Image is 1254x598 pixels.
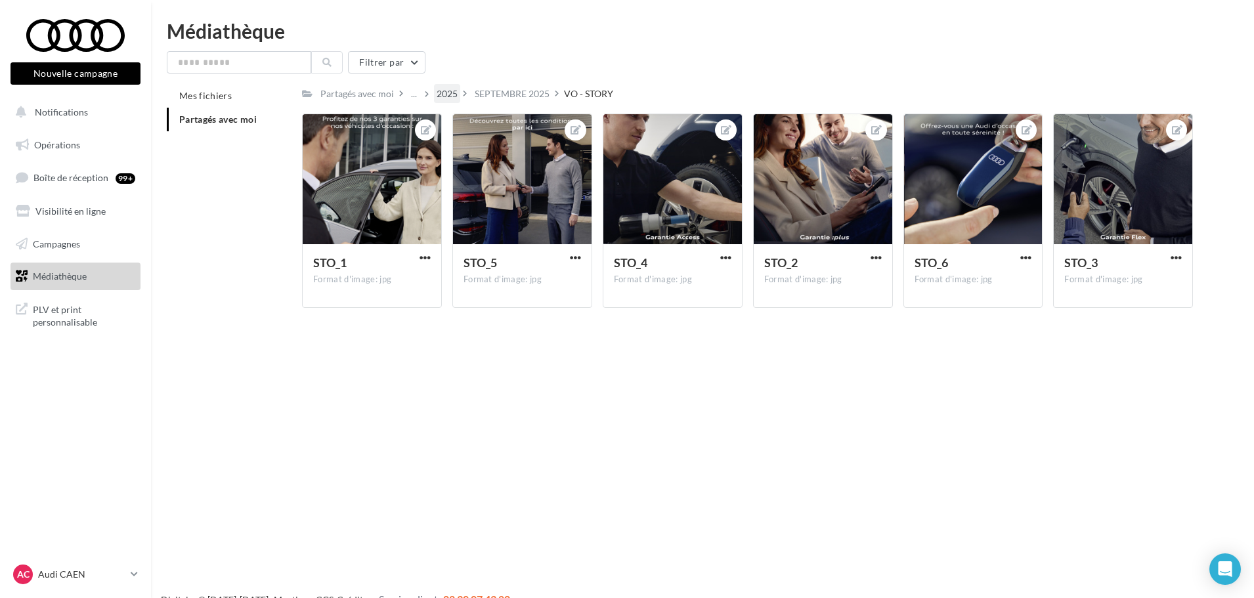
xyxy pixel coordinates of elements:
[1209,553,1241,585] div: Open Intercom Messenger
[11,562,141,587] a: AC Audi CAEN
[8,163,143,192] a: Boîte de réception99+
[1064,274,1182,286] div: Format d'image: jpg
[116,173,135,184] div: 99+
[33,172,108,183] span: Boîte de réception
[38,568,125,581] p: Audi CAEN
[8,198,143,225] a: Visibilité en ligne
[33,238,80,249] span: Campagnes
[179,114,257,125] span: Partagés avec moi
[475,87,550,100] div: SEPTEMBRE 2025
[313,255,347,270] span: STO_1
[17,568,30,581] span: AC
[179,90,232,101] span: Mes fichiers
[33,301,135,329] span: PLV et print personnalisable
[313,274,431,286] div: Format d'image: jpg
[614,274,731,286] div: Format d'image: jpg
[167,21,1238,41] div: Médiathèque
[464,255,497,270] span: STO_5
[1064,255,1098,270] span: STO_3
[8,230,143,258] a: Campagnes
[11,62,141,85] button: Nouvelle campagne
[764,255,798,270] span: STO_2
[348,51,425,74] button: Filtrer par
[8,263,143,290] a: Médiathèque
[35,106,88,117] span: Notifications
[408,85,420,103] div: ...
[34,139,80,150] span: Opérations
[320,87,394,100] div: Partagés avec moi
[915,274,1032,286] div: Format d'image: jpg
[33,270,87,282] span: Médiathèque
[464,274,581,286] div: Format d'image: jpg
[8,295,143,334] a: PLV et print personnalisable
[35,205,106,217] span: Visibilité en ligne
[614,255,647,270] span: STO_4
[8,98,138,126] button: Notifications
[915,255,948,270] span: STO_6
[764,274,882,286] div: Format d'image: jpg
[437,87,458,100] div: 2025
[8,131,143,159] a: Opérations
[564,87,613,100] div: VO - STORY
